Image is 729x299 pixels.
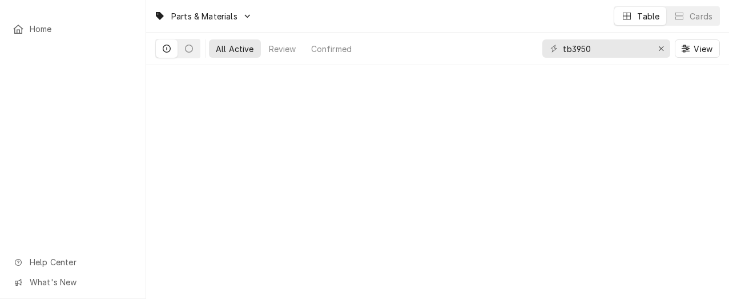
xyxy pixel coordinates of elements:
span: Parts & Materials [171,10,237,22]
a: Home [7,19,139,38]
a: Go to Parts & Materials [150,7,257,26]
div: All Active [216,43,254,55]
a: Go to What's New [7,273,139,292]
button: View [675,39,720,58]
span: What's New [30,276,132,288]
button: Erase input [652,39,670,58]
div: Review [269,43,296,55]
span: Help Center [30,256,132,268]
div: Confirmed [311,43,352,55]
div: Cards [690,10,712,22]
span: View [691,43,715,55]
div: Table [637,10,659,22]
input: Keyword search [563,39,649,58]
span: Home [30,23,133,35]
a: Go to Help Center [7,253,139,272]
